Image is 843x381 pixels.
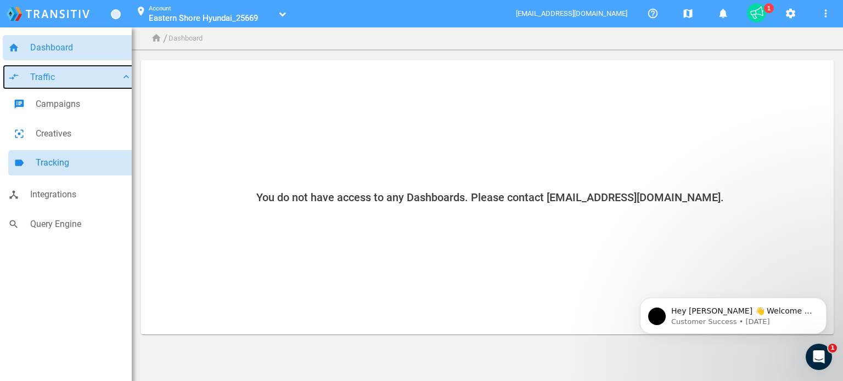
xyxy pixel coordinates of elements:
[8,92,137,117] a: speaker_notesCampaigns
[14,99,25,110] i: speaker_notes
[36,127,132,141] span: Creatives
[814,2,836,24] button: More
[806,344,832,370] iframe: Intercom live chat
[747,3,766,22] div: 1
[3,35,137,60] a: homeDashboard
[36,97,132,111] span: Campaigns
[784,7,797,20] mat-icon: settings
[254,192,727,202] h2: You do not have access to any Dashboards. Please contact [EMAIL_ADDRESS][DOMAIN_NAME].
[163,30,167,47] li: /
[8,121,137,146] a: filter_center_focusCreatives
[681,7,694,20] mat-icon: map
[646,7,659,20] mat-icon: help_outline
[8,71,19,82] i: compare_arrows
[8,150,137,175] a: labelTracking
[3,212,137,237] a: searchQuery Engine
[14,157,25,168] i: label
[828,344,837,352] span: 1
[516,9,628,18] span: [EMAIL_ADDRESS][DOMAIN_NAME]
[168,33,203,44] li: Dashboard
[764,3,774,13] div: 1
[623,275,843,351] iframe: Intercom notifications message
[151,33,162,44] i: home
[30,70,121,84] span: Traffic
[14,128,25,139] i: filter_center_focus
[149,5,171,12] small: Account
[30,41,132,55] span: Dashboard
[134,6,148,19] mat-icon: location_on
[8,189,19,200] i: device_hub
[716,7,729,20] mat-icon: notifications
[111,9,121,19] a: Toggle Menu
[149,13,258,23] span: Eastern Shore Hyundai_25669
[8,218,19,229] i: search
[7,7,89,21] img: logo
[30,217,132,231] span: Query Engine
[819,7,832,20] mat-icon: more_vert
[121,71,132,82] i: keyboard_arrow_down
[8,42,19,53] i: home
[30,187,132,202] span: Integrations
[3,182,137,207] a: device_hubIntegrations
[3,65,137,90] a: compare_arrowsTraffickeyboard_arrow_down
[36,156,132,170] span: Tracking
